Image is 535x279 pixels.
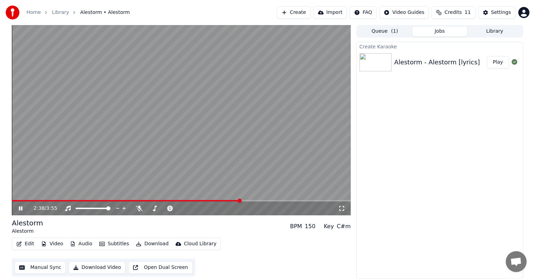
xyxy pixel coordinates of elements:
[26,9,130,16] nav: breadcrumb
[69,261,125,274] button: Download Video
[444,9,462,16] span: Credits
[487,56,509,69] button: Play
[324,222,334,231] div: Key
[12,218,43,228] div: Alestorm
[34,205,45,212] span: 2:38
[313,6,347,19] button: Import
[52,9,69,16] a: Library
[133,239,171,249] button: Download
[478,6,515,19] button: Settings
[67,239,95,249] button: Audio
[391,28,398,35] span: ( 1 )
[506,251,527,272] a: Открытый чат
[12,228,43,235] div: Alestorm
[80,9,130,16] span: Alestorm • Alestorm
[412,26,467,37] button: Jobs
[34,205,51,212] div: /
[38,239,66,249] button: Video
[290,222,302,231] div: BPM
[432,6,475,19] button: Credits11
[305,222,316,231] div: 150
[379,6,429,19] button: Video Guides
[357,42,523,50] div: Create Karaoke
[6,6,20,19] img: youka
[14,239,37,249] button: Edit
[184,240,216,247] div: Cloud Library
[491,9,511,16] div: Settings
[467,26,522,37] button: Library
[15,261,66,274] button: Manual Sync
[46,205,57,212] span: 3:55
[350,6,377,19] button: FAQ
[26,9,41,16] a: Home
[277,6,311,19] button: Create
[128,261,193,274] button: Open Dual Screen
[465,9,471,16] span: 11
[394,57,480,67] div: Alestorm - Alestorm [lyrics]
[357,26,412,37] button: Queue
[96,239,132,249] button: Subtitles
[337,222,351,231] div: C#m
